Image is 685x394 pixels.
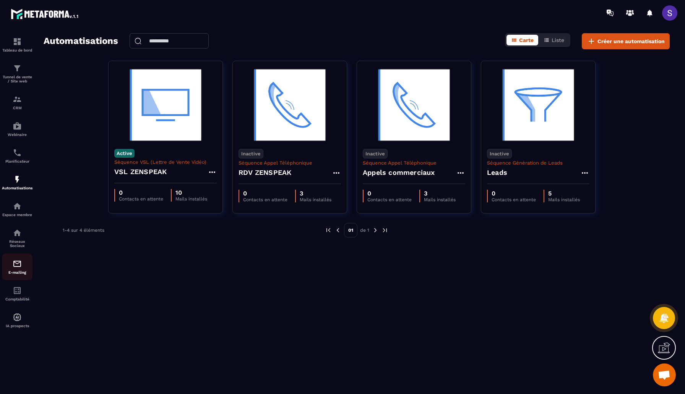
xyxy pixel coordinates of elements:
[487,149,512,158] p: Inactive
[13,175,22,184] img: automations
[44,33,118,49] h2: Automatisations
[239,149,263,158] p: Inactive
[487,160,589,166] p: Séquence Génération de Leads
[548,190,580,197] p: 5
[487,67,589,143] img: automation-background
[2,239,32,248] p: Réseaux Sociaux
[300,197,331,202] p: Mails installés
[2,270,32,275] p: E-mailing
[63,228,104,233] p: 1-4 sur 4 éléments
[114,67,217,143] img: automation-background
[13,64,22,73] img: formation
[363,167,435,178] h4: Appels commerciaux
[325,227,332,234] img: prev
[13,286,22,295] img: accountant
[239,167,291,178] h4: RDV ZENSPEAK
[13,121,22,131] img: automations
[13,313,22,322] img: automations
[552,37,564,43] span: Liste
[114,166,167,177] h4: VSL ZENSPEAK
[2,169,32,196] a: automationsautomationsAutomatisations
[582,33,670,49] button: Créer une automatisation
[360,227,369,233] p: de 1
[492,197,536,202] p: Contacts en attente
[2,106,32,110] p: CRM
[2,223,32,254] a: social-networksocial-networkRéseaux Sociaux
[13,148,22,157] img: scheduler
[2,31,32,58] a: formationformationTableau de bord
[175,196,207,202] p: Mails installés
[2,196,32,223] a: automationsautomationsEspace membre
[367,197,412,202] p: Contacts en attente
[372,227,379,234] img: next
[2,116,32,142] a: automationsautomationsWebinaire
[363,160,465,166] p: Séquence Appel Téléphonique
[2,297,32,301] p: Comptabilité
[344,223,357,237] p: 01
[367,190,412,197] p: 0
[2,159,32,163] p: Planificateur
[239,67,341,143] img: automation-background
[424,190,456,197] p: 3
[2,186,32,190] p: Automatisations
[119,196,163,202] p: Contacts en attente
[548,197,580,202] p: Mails installés
[114,149,135,158] p: Active
[2,213,32,217] p: Espace membre
[334,227,341,234] img: prev
[13,259,22,268] img: email
[2,142,32,169] a: schedulerschedulerPlanificateur
[243,197,287,202] p: Contacts en attente
[13,37,22,46] img: formation
[2,89,32,116] a: formationformationCRM
[2,132,32,137] p: Webinaire
[243,190,287,197] p: 0
[363,67,465,143] img: automation-background
[506,35,538,45] button: Carte
[114,159,217,165] p: Séquence VSL (Lettre de Vente Vidéo)
[13,202,22,211] img: automations
[653,363,676,386] a: Ouvrir le chat
[239,160,341,166] p: Séquence Appel Téléphonique
[13,95,22,104] img: formation
[11,7,80,21] img: logo
[492,190,536,197] p: 0
[2,75,32,83] p: Tunnel de vente / Site web
[175,189,207,196] p: 10
[300,190,331,197] p: 3
[13,228,22,237] img: social-network
[119,189,163,196] p: 0
[487,167,507,178] h4: Leads
[2,280,32,307] a: accountantaccountantComptabilité
[519,37,534,43] span: Carte
[2,254,32,280] a: emailemailE-mailing
[424,197,456,202] p: Mails installés
[381,227,388,234] img: next
[2,48,32,52] p: Tableau de bord
[363,149,388,158] p: Inactive
[597,37,665,45] span: Créer une automatisation
[539,35,569,45] button: Liste
[2,324,32,328] p: IA prospects
[2,58,32,89] a: formationformationTunnel de vente / Site web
